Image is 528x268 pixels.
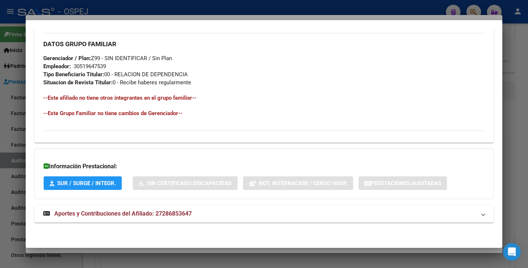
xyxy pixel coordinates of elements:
span: Sin Certificado Discapacidad [147,180,232,187]
span: Aportes y Contribuciones del Afiliado: 27286853647 [54,210,192,217]
button: Sin Certificado Discapacidad [133,176,238,190]
h4: --Este Grupo Familiar no tiene cambios de Gerenciador-- [43,109,485,117]
span: Prestaciones Auditadas [371,180,441,187]
strong: Tipo Beneficiario Titular: [43,71,104,78]
div: 30519647539 [74,62,106,70]
span: 0 - Recibe haberes regularmente [43,79,191,86]
span: Z99 - SIN IDENTIFICAR / Sin Plan [43,55,172,62]
span: SUR / SURGE / INTEGR. [57,180,116,187]
h3: DATOS GRUPO FAMILIAR [43,40,485,48]
button: Not. Internacion / Censo Hosp. [243,176,353,190]
mat-expansion-panel-header: Aportes y Contribuciones del Afiliado: 27286853647 [34,205,494,223]
button: Prestaciones Auditadas [359,176,447,190]
strong: Gerenciador / Plan: [43,55,91,62]
button: SUR / SURGE / INTEGR. [44,176,122,190]
div: Open Intercom Messenger [503,243,521,261]
strong: Empleador: [43,63,71,70]
span: Not. Internacion / Censo Hosp. [259,180,347,187]
h3: Información Prestacional: [44,162,484,171]
strong: Situacion de Revista Titular: [43,79,113,86]
h4: --Este afiliado no tiene otros integrantes en el grupo familiar-- [43,94,485,102]
span: 00 - RELACION DE DEPENDENCIA [43,71,188,78]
